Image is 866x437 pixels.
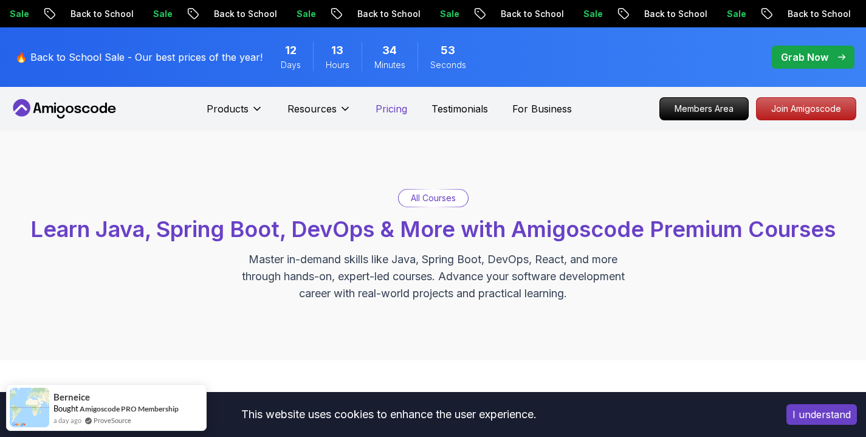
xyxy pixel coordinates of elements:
button: Products [207,102,263,126]
span: Berneice [53,392,90,402]
p: Sale [413,8,452,20]
p: Resources [287,102,337,116]
span: Bought [53,404,78,413]
p: Back to School [44,8,126,20]
p: Sale [557,8,596,20]
span: Learn Java, Spring Boot, DevOps & More with Amigoscode Premium Courses [30,216,836,243]
div: This website uses cookies to enhance the user experience. [9,401,768,428]
p: Back to School [474,8,557,20]
a: Testimonials [431,102,488,116]
p: Products [207,102,249,116]
p: All Courses [411,192,456,204]
a: For Business [512,102,572,116]
span: a day ago [53,415,81,425]
p: 🔥 Back to School Sale - Our best prices of the year! [15,50,263,64]
button: Accept cookies [786,404,857,425]
span: 13 Hours [331,42,343,59]
button: Resources [287,102,351,126]
p: Back to School [761,8,844,20]
p: Sale [700,8,739,20]
a: Pricing [376,102,407,116]
span: 34 Minutes [382,42,397,59]
span: Minutes [374,59,405,71]
a: Join Amigoscode [756,97,856,120]
p: Sale [270,8,309,20]
span: Seconds [430,59,466,71]
a: Amigoscode PRO Membership [80,404,179,413]
p: Sale [126,8,165,20]
p: Members Area [660,98,748,120]
p: Master in-demand skills like Java, Spring Boot, DevOps, React, and more through hands-on, expert-... [229,251,637,302]
p: Grab Now [781,50,828,64]
p: Back to School [187,8,270,20]
span: 53 Seconds [441,42,455,59]
p: Back to School [331,8,413,20]
p: Back to School [617,8,700,20]
img: provesource social proof notification image [10,388,49,427]
a: ProveSource [94,415,131,425]
p: Join Amigoscode [757,98,856,120]
a: Members Area [659,97,749,120]
span: Days [281,59,301,71]
span: 12 Days [285,42,297,59]
span: Hours [326,59,349,71]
